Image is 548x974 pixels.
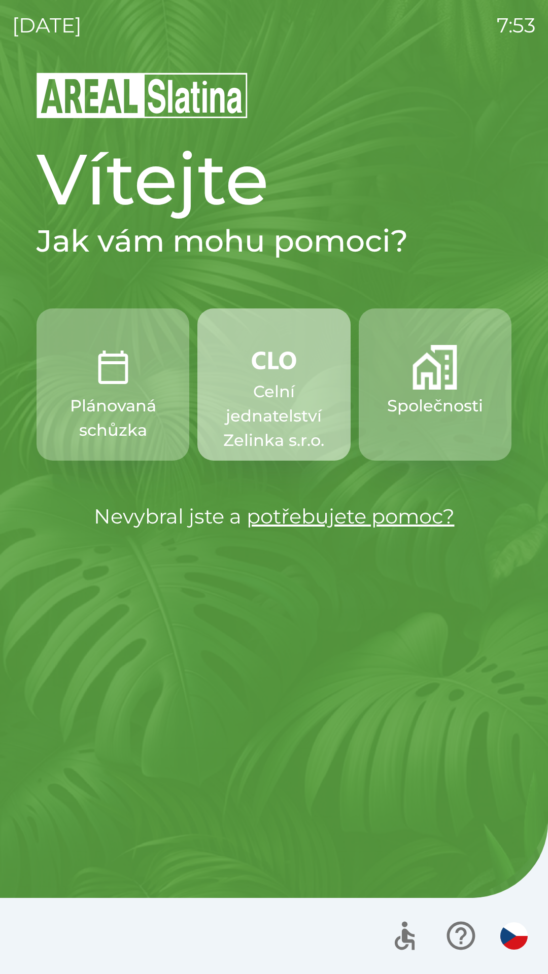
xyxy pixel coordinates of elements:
p: Společnosti [387,394,483,418]
img: Logo [37,71,511,120]
img: 0ea463ad-1074-4378-bee6-aa7a2f5b9440.png [91,345,135,390]
p: Nevybral jste a [37,501,511,532]
img: 58b4041c-2a13-40f9-aad2-b58ace873f8c.png [413,345,457,390]
h1: Vítejte [37,136,511,222]
img: 889875ac-0dea-4846-af73-0927569c3e97.png [252,345,296,375]
img: cs flag [500,922,528,950]
p: 7:53 [497,10,536,41]
p: Plánovaná schůzka [61,394,165,442]
button: Plánovaná schůzka [37,308,189,461]
button: Celní jednatelství Zelinka s.r.o. [197,308,350,461]
button: Společnosti [359,308,511,461]
p: Celní jednatelství Zelinka s.r.o. [222,379,326,453]
h2: Jak vám mohu pomoci? [37,222,511,260]
p: [DATE] [12,10,82,41]
a: potřebujete pomoc? [247,504,455,529]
